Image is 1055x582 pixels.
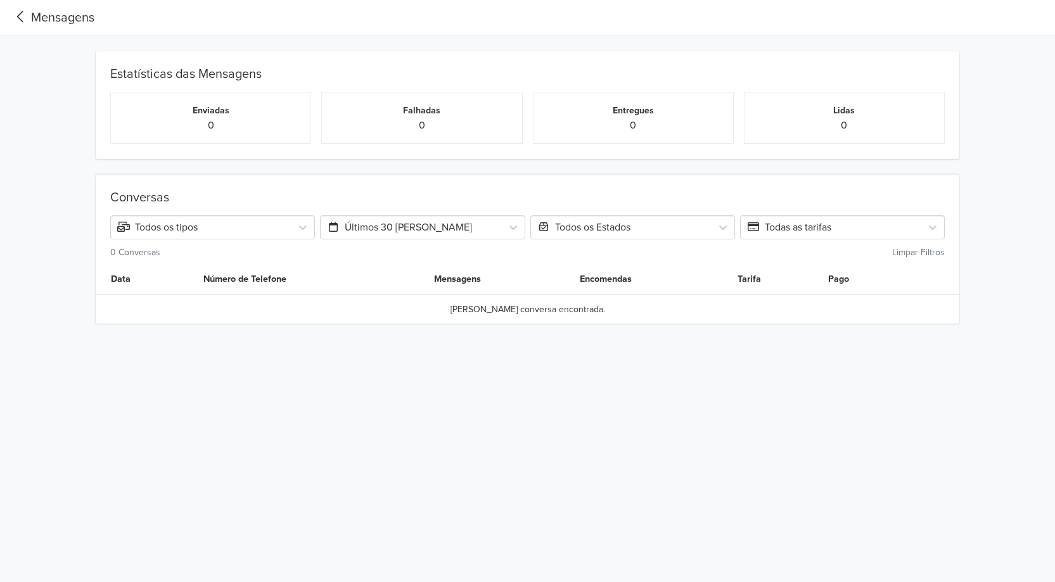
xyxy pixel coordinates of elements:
[110,190,945,210] div: Conversas
[892,247,945,258] small: Limpar Filtros
[730,265,821,294] th: Tarifa
[403,105,440,116] small: Falhadas
[110,247,160,258] small: 0 Conversas
[121,118,300,133] p: 0
[821,265,905,294] th: Pago
[613,105,654,116] small: Entregues
[332,118,511,133] p: 0
[327,221,472,234] span: Últimos 30 [PERSON_NAME]
[426,265,572,294] th: Mensagens
[544,118,723,133] p: 0
[196,265,426,294] th: Número de Telefone
[117,221,198,234] span: Todos os tipos
[193,105,229,116] small: Enviadas
[833,105,855,116] small: Lidas
[537,221,630,234] span: Todos os Estados
[572,265,730,294] th: Encomendas
[10,8,94,27] a: Mensagens
[451,303,605,316] span: [PERSON_NAME] conversa encontrada.
[105,51,950,87] div: Estatísticas das Mensagens
[96,265,195,294] th: Data
[747,221,831,234] span: Todas as tarifas
[755,118,934,133] p: 0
